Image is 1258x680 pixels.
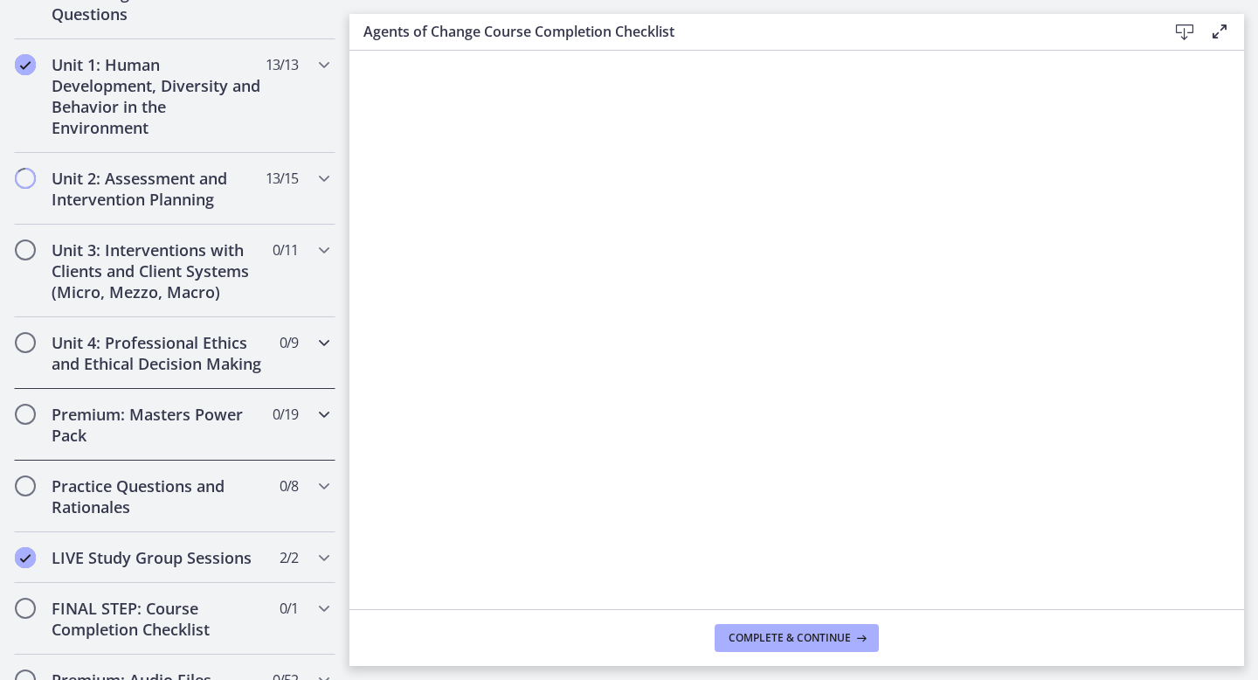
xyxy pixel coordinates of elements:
[52,332,265,374] h2: Unit 4: Professional Ethics and Ethical Decision Making
[52,168,265,210] h2: Unit 2: Assessment and Intervention Planning
[15,54,36,75] i: Completed
[52,404,265,446] h2: Premium: Masters Power Pack
[280,547,298,568] span: 2 / 2
[15,547,36,568] i: Completed
[52,547,265,568] h2: LIVE Study Group Sessions
[52,239,265,302] h2: Unit 3: Interventions with Clients and Client Systems (Micro, Mezzo, Macro)
[273,404,298,425] span: 0 / 19
[273,239,298,260] span: 0 / 11
[280,332,298,353] span: 0 / 9
[266,168,298,189] span: 13 / 15
[52,475,265,517] h2: Practice Questions and Rationales
[52,54,265,138] h2: Unit 1: Human Development, Diversity and Behavior in the Environment
[363,21,1139,42] h3: Agents of Change Course Completion Checklist
[715,624,879,652] button: Complete & continue
[729,631,851,645] span: Complete & continue
[280,475,298,496] span: 0 / 8
[52,598,265,640] h2: FINAL STEP: Course Completion Checklist
[280,598,298,619] span: 0 / 1
[266,54,298,75] span: 13 / 13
